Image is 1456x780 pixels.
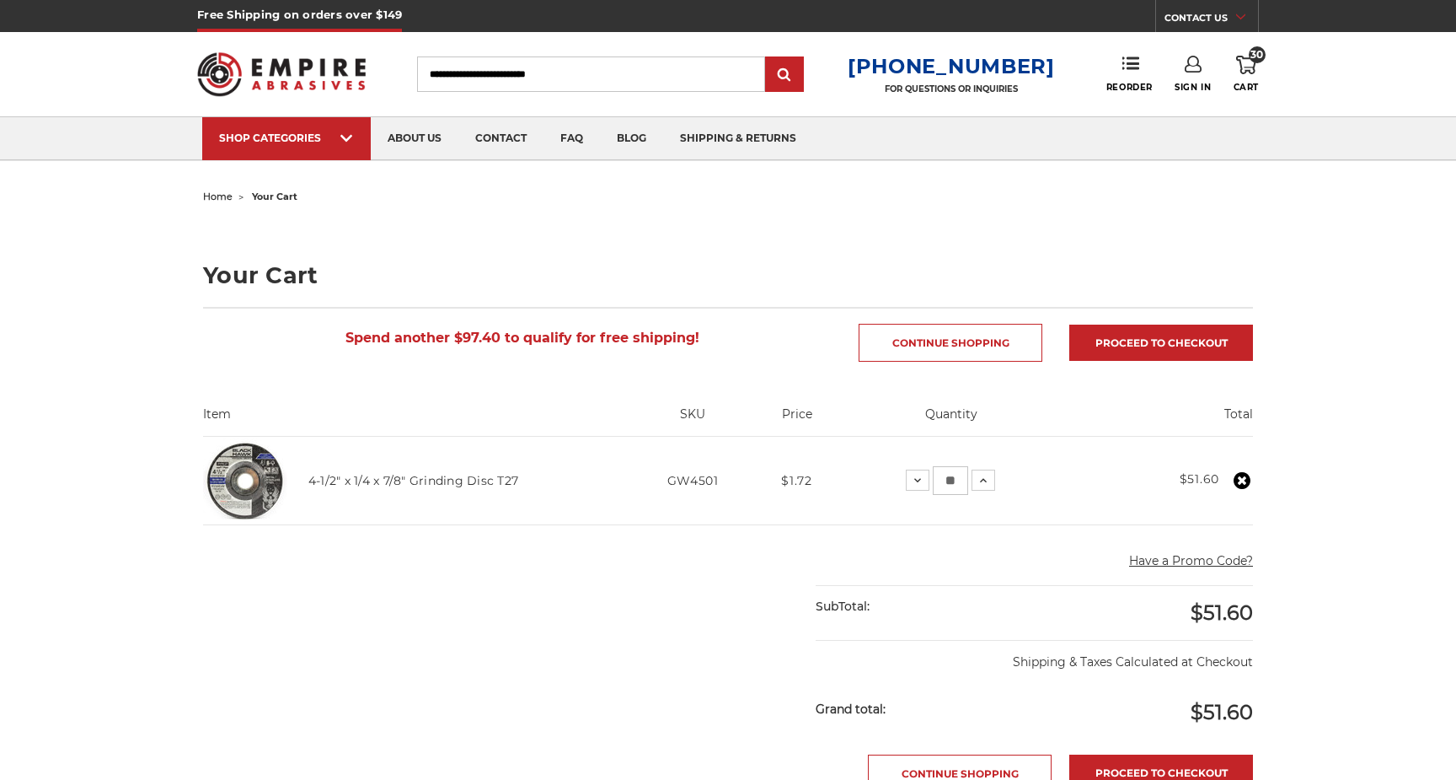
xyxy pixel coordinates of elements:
span: Sign In [1175,82,1211,93]
a: Reorder [1106,56,1153,92]
strong: $51.60 [1180,471,1219,487]
p: FOR QUESTIONS OR INQUIRIES [848,83,1055,94]
h1: Your Cart [203,264,1253,287]
strong: Grand total: [816,702,886,717]
span: Reorder [1106,82,1153,93]
a: home [203,191,233,202]
a: 30 Cart [1234,56,1259,93]
span: $51.60 [1191,700,1253,724]
img: Empire Abrasives [197,41,366,107]
a: shipping & returns [663,117,813,160]
input: Submit [768,58,801,92]
a: faq [543,117,600,160]
span: Spend another $97.40 to qualify for free shipping! [345,330,699,346]
a: about us [371,117,458,160]
a: 4-1/2" x 1/4 x 7/8" Grinding Disc T27 [308,473,518,488]
button: Have a Promo Code? [1129,552,1253,570]
span: GW4501 [667,473,719,488]
span: $51.60 [1191,600,1253,625]
span: your cart [252,191,297,202]
div: SubTotal: [816,586,1035,627]
img: BHA grinding wheels for 4.5 inch angle grinder [203,438,287,523]
th: SKU [628,406,758,436]
p: Shipping & Taxes Calculated at Checkout [816,640,1253,671]
a: CONTACT US [1164,8,1258,32]
a: contact [458,117,543,160]
span: $1.72 [781,473,812,488]
th: Quantity [836,406,1068,436]
a: [PHONE_NUMBER] [848,54,1055,78]
a: Proceed to checkout [1069,325,1253,361]
div: SHOP CATEGORIES [219,132,354,144]
th: Price [757,406,835,436]
th: Item [203,406,628,436]
a: Continue Shopping [859,324,1042,362]
span: 30 [1249,46,1266,63]
input: 4-1/2" x 1/4 x 7/8" Grinding Disc T27 Quantity: [933,466,968,495]
span: Cart [1234,82,1259,93]
a: blog [600,117,663,160]
th: Total [1068,406,1253,436]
